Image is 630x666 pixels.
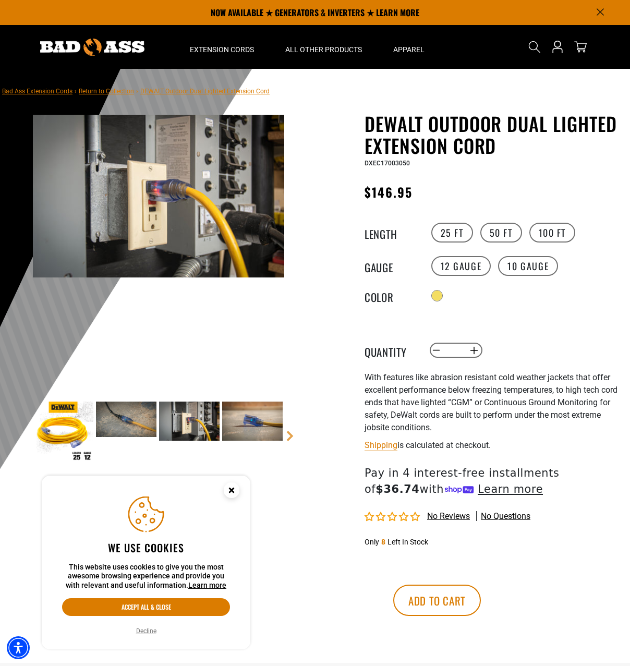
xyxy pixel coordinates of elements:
div: Accessibility Menu [7,636,30,659]
span: With features like abrasion resistant cold weather jackets that offer excellent performance below... [365,372,617,432]
label: 12 Gauge [431,256,491,276]
span: DEWALT Outdoor Dual Lighted Extension Cord [140,88,270,95]
span: Apparel [393,45,425,54]
label: 50 FT [480,223,522,243]
h2: We use cookies [62,541,230,554]
span: Left In Stock [387,538,428,546]
button: Close this option [213,476,250,508]
img: Bad Ass Extension Cords [40,39,144,56]
a: Shipping [365,440,397,450]
span: No questions [481,511,530,522]
span: All Other Products [285,45,362,54]
legend: Length [365,226,417,239]
a: Return to Collection [79,88,134,95]
span: DXEC17003050 [365,160,410,167]
a: Open this option [549,25,566,69]
a: Next [285,431,295,441]
summary: All Other Products [270,25,378,69]
button: Decline [133,626,160,636]
a: Bad Ass Extension Cords [2,88,72,95]
span: › [136,88,138,95]
nav: breadcrumbs [2,84,270,97]
span: No reviews [427,511,470,521]
a: This website uses cookies to give you the most awesome browsing experience and provide you with r... [188,581,226,589]
span: Extension Cords [190,45,254,54]
a: cart [572,41,589,53]
label: 10 Gauge [498,256,558,276]
span: 8 [381,538,385,546]
summary: Search [526,39,543,55]
span: › [75,88,77,95]
div: is calculated at checkout. [365,438,620,452]
label: 100 FT [529,223,576,243]
h1: DEWALT Outdoor Dual Lighted Extension Cord [365,113,620,156]
button: Add to cart [393,585,481,616]
label: 25 FT [431,223,473,243]
span: Only [365,538,379,546]
p: This website uses cookies to give you the most awesome browsing experience and provide you with r... [62,563,230,590]
summary: Apparel [378,25,440,69]
legend: Gauge [365,259,417,273]
legend: Color [365,289,417,302]
button: Accept all & close [62,598,230,616]
label: Quantity [365,344,417,357]
span: 0.00 stars [365,512,422,522]
summary: Extension Cords [174,25,270,69]
aside: Cookie Consent [42,476,250,650]
span: $146.95 [365,183,413,201]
